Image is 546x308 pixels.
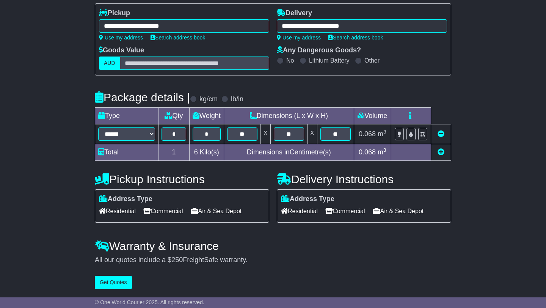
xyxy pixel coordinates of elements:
span: m [378,130,386,138]
label: No [286,57,294,64]
h4: Package details | [95,91,190,104]
a: Remove this item [438,130,444,138]
td: Total [95,144,158,161]
span: Air & Sea Depot [373,205,424,217]
label: Address Type [99,195,152,203]
td: Type [95,108,158,124]
td: Weight [190,108,224,124]
label: kg/cm [199,95,218,104]
span: 6 [194,148,198,156]
sup: 3 [383,147,386,153]
td: Dimensions (L x W x H) [224,108,354,124]
span: Residential [99,205,136,217]
span: 250 [171,256,183,264]
span: Residential [281,205,318,217]
span: 0.068 [359,130,376,138]
label: AUD [99,57,120,70]
span: Commercial [143,205,183,217]
span: Air & Sea Depot [191,205,242,217]
div: All our quotes include a $ FreightSafe warranty. [95,256,451,264]
span: m [378,148,386,156]
a: Search address book [328,35,383,41]
sup: 3 [383,129,386,135]
td: 1 [158,144,190,161]
td: x [260,124,270,144]
label: Other [364,57,380,64]
a: Add new item [438,148,444,156]
td: Volume [354,108,391,124]
label: Delivery [277,9,312,17]
label: lb/in [231,95,243,104]
label: Any Dangerous Goods? [277,46,361,55]
a: Search address book [151,35,205,41]
td: Kilo(s) [190,144,224,161]
h4: Delivery Instructions [277,173,451,185]
td: Qty [158,108,190,124]
span: © One World Courier 2025. All rights reserved. [95,299,204,305]
td: Dimensions in Centimetre(s) [224,144,354,161]
a: Use my address [99,35,143,41]
a: Use my address [277,35,321,41]
label: Address Type [281,195,334,203]
label: Pickup [99,9,130,17]
span: 0.068 [359,148,376,156]
button: Get Quotes [95,276,132,289]
span: Commercial [325,205,365,217]
h4: Warranty & Insurance [95,240,451,252]
label: Goods Value [99,46,144,55]
td: x [307,124,317,144]
label: Lithium Battery [309,57,350,64]
h4: Pickup Instructions [95,173,269,185]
